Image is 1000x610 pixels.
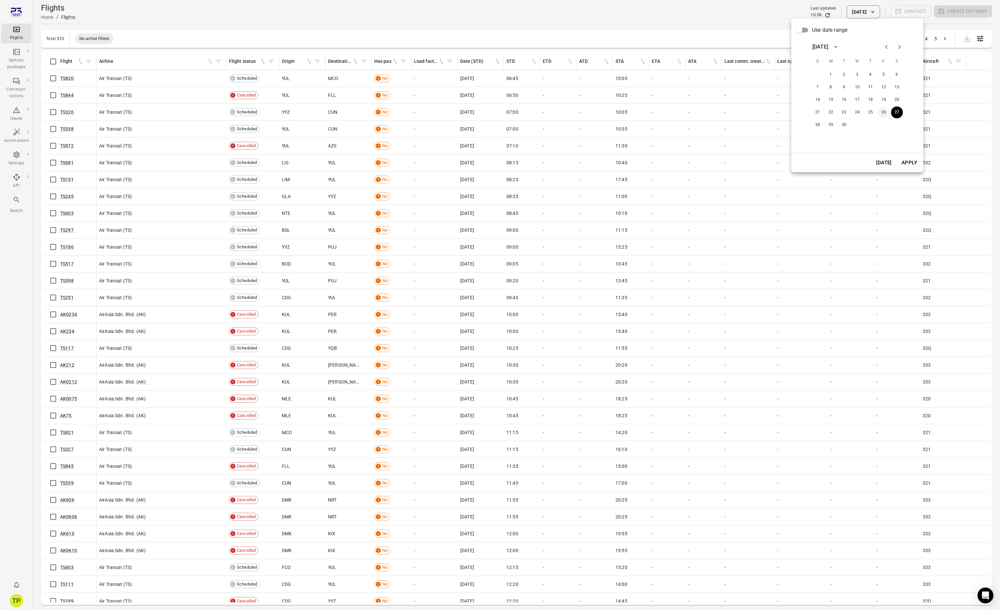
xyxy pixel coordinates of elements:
[878,81,890,93] button: 12
[878,69,890,81] button: 5
[838,69,850,81] button: 2
[978,588,993,603] div: Open Intercom Messenger
[825,106,837,118] button: 22
[865,55,876,68] span: Thursday
[812,81,824,93] button: 7
[898,156,921,170] button: Apply
[878,94,890,106] button: 19
[838,119,850,131] button: 30
[812,55,824,68] span: Sunday
[838,55,850,68] span: Tuesday
[830,41,841,53] button: calendar view is open, switch to year view
[825,55,837,68] span: Monday
[851,81,863,93] button: 10
[891,55,903,68] span: Saturday
[812,106,824,118] button: 21
[865,69,876,81] button: 4
[851,94,863,106] button: 17
[865,106,876,118] button: 25
[812,43,828,51] div: [DATE]
[812,119,824,131] button: 28
[851,55,863,68] span: Wednesday
[812,26,847,34] span: Use date range
[878,55,890,68] span: Friday
[891,69,903,81] button: 6
[825,119,837,131] button: 29
[891,106,903,118] button: 27
[872,156,895,170] button: [DATE]
[838,106,850,118] button: 23
[838,94,850,106] button: 16
[838,81,850,93] button: 9
[865,81,876,93] button: 11
[812,94,824,106] button: 14
[878,106,890,118] button: 26
[893,40,906,54] button: Next month
[891,81,903,93] button: 13
[825,81,837,93] button: 8
[891,94,903,106] button: 20
[851,106,863,118] button: 24
[825,69,837,81] button: 1
[880,40,893,54] button: Previous month
[825,94,837,106] button: 15
[851,69,863,81] button: 3
[865,94,876,106] button: 18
